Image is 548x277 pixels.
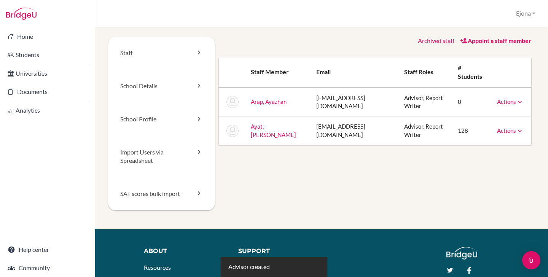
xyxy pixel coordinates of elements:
[251,123,296,138] a: Ayat, [PERSON_NAME]
[452,57,491,88] th: # students
[497,98,524,105] a: Actions
[310,88,398,116] td: [EMAIL_ADDRESS][DOMAIN_NAME]
[2,103,93,118] a: Analytics
[108,70,215,103] a: School Details
[310,116,398,145] td: [EMAIL_ADDRESS][DOMAIN_NAME]
[245,57,310,88] th: Staff member
[108,177,215,210] a: SAT scores bulk import
[522,251,540,269] div: Open Intercom Messenger
[6,8,37,20] img: Bridge-U
[497,127,524,134] a: Actions
[446,247,477,259] img: logo_white@2x-f4f0deed5e89b7ecb1c2cc34c3e3d731f90f0f143d5ea2071677605dd97b5244.png
[398,88,452,116] td: Advisor, Report Writer
[460,37,531,44] a: Appoint a staff member
[228,263,270,271] div: Advisor created
[226,96,239,108] img: Ayazhan Arap
[2,47,93,62] a: Students
[226,125,239,137] img: Ayan Ayat
[238,247,316,256] div: Support
[452,116,491,145] td: 128
[251,98,287,105] a: Arap, Ayazhan
[108,37,215,70] a: Staff
[108,103,215,136] a: School Profile
[398,57,452,88] th: Staff roles
[2,84,93,99] a: Documents
[2,29,93,44] a: Home
[398,116,452,145] td: Advisor, Report Writer
[2,242,93,257] a: Help center
[2,66,93,81] a: Universities
[144,247,227,256] div: About
[108,136,215,178] a: Import Users via Spreadsheet
[452,88,491,116] td: 0
[418,37,454,44] a: Archived staff
[513,6,539,21] button: Ejona
[310,57,398,88] th: Email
